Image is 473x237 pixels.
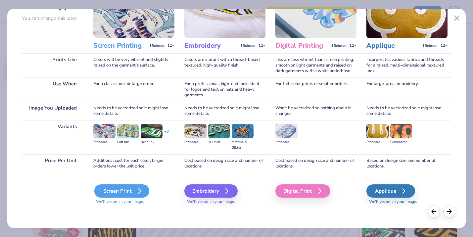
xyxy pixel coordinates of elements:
[184,154,265,173] div: Cost based on design size and number of locations.
[275,184,330,198] div: Digital Print
[184,184,238,198] div: Embroidery
[22,16,83,21] p: You can change this later.
[22,53,83,77] div: Prints Like
[208,124,230,138] img: 3D Puff
[332,43,356,48] span: Minimum: 12+
[22,77,83,102] div: Use When
[117,124,139,138] img: Puff Ink
[22,102,83,120] div: Image You Uploaded
[93,102,174,120] div: Needs to be vectorized so it might lose some details
[275,124,297,138] img: Standard
[232,124,254,138] img: Metallic & Glitter
[366,41,420,50] h3: Applique
[184,102,265,120] div: Needs to be vectorized so it might lose some details
[241,43,265,48] span: Minimum: 12+
[366,184,415,198] div: Applique
[275,41,329,50] h3: Digital Printing
[141,124,163,138] img: Neon Ink
[22,120,83,154] div: Variants
[184,53,265,77] div: Colors are vibrant with a thread-based textured, high-quality finish.
[366,154,448,173] div: Based on design size and number of locations.
[93,41,147,50] h3: Screen Printing
[232,139,254,151] div: Metallic & Glitter
[366,139,388,145] div: Standard
[184,124,206,138] img: Standard
[275,139,297,145] div: Standard
[275,102,356,120] div: Won't be vectorized so nothing about it changes
[93,139,115,145] div: Standard
[208,139,230,145] div: 3D Puff
[275,154,356,173] div: Cost based on design size and number of locations.
[93,77,174,102] div: For a classic look or large order.
[184,41,238,50] h3: Embroidery
[366,199,448,205] span: We'll vectorize your image.
[390,139,412,145] div: Sublimated
[275,77,356,102] div: For full-color prints or smaller orders.
[150,43,174,48] span: Minimum: 12+
[117,139,139,145] div: Puff Ink
[275,53,356,77] div: Inks are less vibrant than screen printing; smooth on light garments and raised on dark garments ...
[366,102,448,120] div: Needs to be vectorized so it might lose some details
[390,124,412,138] img: Sublimated
[423,43,448,48] span: Minimum: 12+
[141,139,163,145] div: Neon Ink
[366,124,388,138] img: Standard
[450,12,463,24] button: Close
[94,184,149,198] div: Screen Print
[22,154,83,173] div: Price Per Unit
[93,124,115,138] img: Standard
[93,199,174,205] span: We'll vectorize your image.
[366,53,448,77] div: Incorporates various fabrics and threads for a raised, multi-dimensional, textured look.
[184,77,265,102] div: For a professional, high-end look; ideal for logos and text on hats and heavy garments.
[366,77,448,102] div: For large-area embroidery.
[184,199,265,205] span: We'll vectorize your image.
[93,154,174,173] div: Additional cost for each color; larger orders lower the unit price.
[184,139,206,145] div: Standard
[164,129,169,140] div: + 3
[93,53,174,77] div: Colors will be very vibrant and slightly raised on the garment's surface.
